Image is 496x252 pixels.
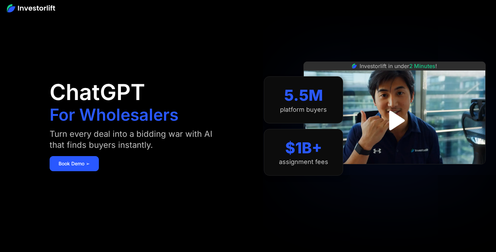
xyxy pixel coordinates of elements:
[50,107,178,123] h1: For Wholesalers
[280,106,327,113] div: platform buyers
[50,81,145,103] h1: ChatGPT
[284,86,323,105] div: 5.5M
[285,139,322,157] div: $1B+
[360,62,437,70] div: Investorlift in under !
[50,129,226,151] div: Turn every deal into a bidding war with AI that finds buyers instantly.
[343,168,446,176] iframe: Customer reviews powered by Trustpilot
[379,105,410,136] a: open lightbox
[279,158,328,166] div: assignment fees
[409,63,435,69] span: 2 Minutes
[50,156,99,171] a: Book Demo ➢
